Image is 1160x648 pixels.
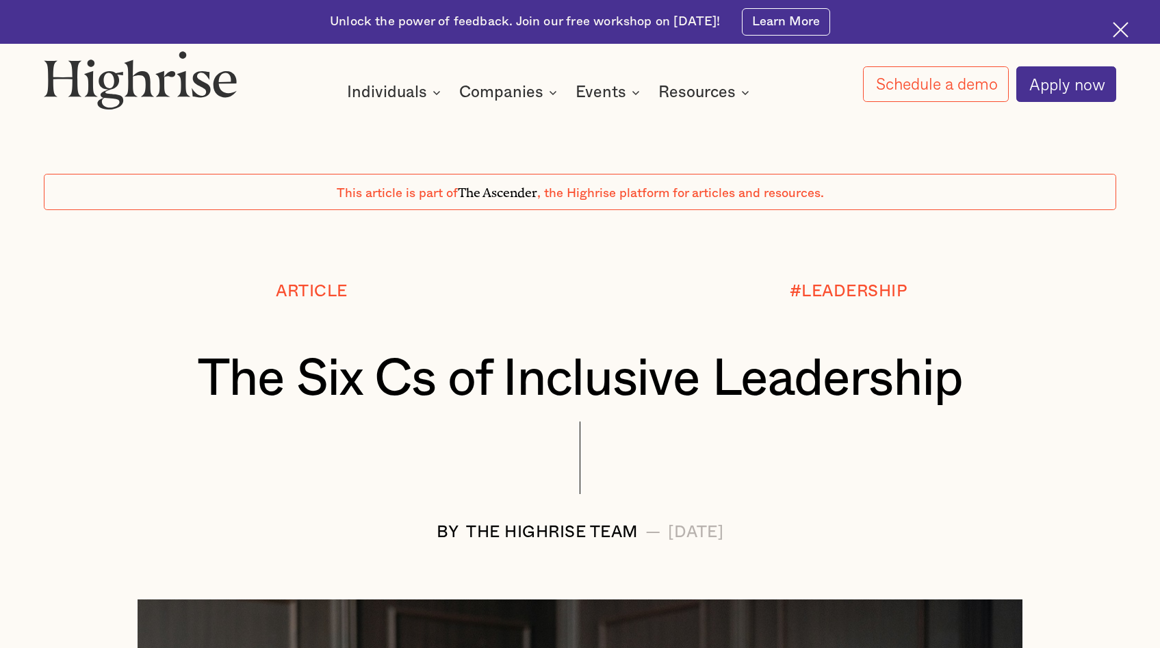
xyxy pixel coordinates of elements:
div: Companies [459,84,543,101]
div: Events [576,84,626,101]
div: #LEADERSHIP [790,283,907,300]
div: Individuals [347,84,427,101]
div: Unlock the power of feedback. Join our free workshop on [DATE]! [330,13,721,30]
img: Cross icon [1113,22,1129,38]
span: The Ascender [458,182,537,197]
div: Resources [658,84,736,101]
div: Article [276,283,348,300]
a: Apply now [1016,66,1116,102]
div: BY [437,523,459,541]
span: , the Highrise platform for articles and resources. [537,187,824,200]
a: Schedule a demo [863,66,1009,101]
div: Individuals [347,84,445,101]
div: The Highrise Team [466,523,639,541]
div: — [645,523,661,541]
h1: The Six Cs of Inclusive Leadership [88,351,1072,408]
div: Events [576,84,644,101]
img: Highrise logo [44,51,237,109]
a: Learn More [742,8,830,36]
div: Resources [658,84,753,101]
span: This article is part of [337,187,458,200]
div: Companies [459,84,561,101]
div: [DATE] [668,523,723,541]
